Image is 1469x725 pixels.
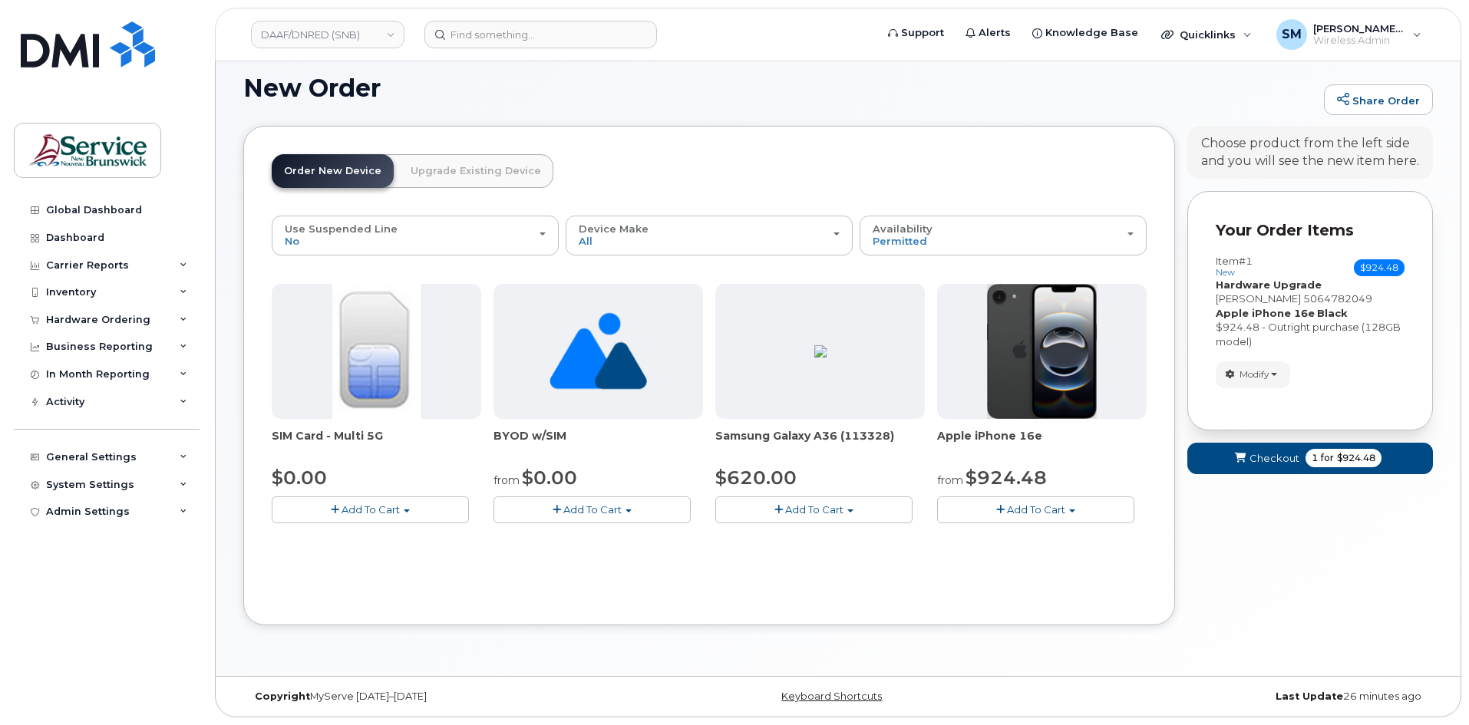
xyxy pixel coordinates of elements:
span: $620.00 [715,466,797,489]
input: Find something... [424,21,657,48]
button: Device Make All [566,216,853,255]
a: Keyboard Shortcuts [781,690,882,702]
p: Your Order Items [1216,219,1405,242]
button: Add To Cart [494,496,691,523]
div: Choose product from the left side and you will see the new item here. [1201,135,1419,170]
span: Permitted [873,235,927,247]
button: Checkout 1 for $924.48 [1187,443,1433,474]
span: Quicklinks [1180,28,1236,41]
div: $924.48 - Outright purchase (128GB model) [1216,320,1405,348]
a: Knowledge Base [1022,18,1149,48]
div: BYOD w/SIM [494,428,703,459]
strong: Last Update [1276,690,1343,702]
span: SM [1282,25,1302,44]
span: Wireless Admin [1313,35,1405,47]
button: Add To Cart [715,496,913,523]
strong: Black [1317,307,1348,319]
span: Add To Cart [342,503,400,516]
span: $0.00 [272,466,327,489]
a: Share Order [1324,84,1433,115]
span: #1 [1239,255,1253,267]
button: Use Suspended Line No [272,216,559,255]
span: Use Suspended Line [285,222,398,235]
div: Samsung Galaxy A36 (113328) [715,428,925,459]
h1: New Order [243,74,1316,101]
span: Add To Cart [785,503,843,516]
a: DAAF/DNRED (SNB) [251,21,404,48]
span: [PERSON_NAME] [1216,292,1301,305]
div: 26 minutes ago [1036,690,1433,703]
span: Support [901,25,944,41]
span: $924.48 [966,466,1047,489]
span: Checkout [1249,451,1299,466]
small: new [1216,267,1235,278]
img: no_image_found-2caef05468ed5679b831cfe6fc140e25e0c280774317ffc20a367ab7fd17291e.png [550,284,647,419]
small: from [937,473,963,487]
span: $924.48 [1337,451,1375,465]
span: Modify [1240,367,1269,381]
span: No [285,235,299,247]
img: iphone16e.png [987,284,1098,419]
a: Order New Device [272,154,394,188]
div: Slattery, Matthew (SNB) [1266,19,1432,50]
strong: Hardware Upgrade [1216,278,1322,291]
button: Add To Cart [937,496,1134,523]
span: $0.00 [522,466,577,489]
div: Apple iPhone 16e [937,428,1147,459]
small: from [494,473,520,487]
a: Support [877,18,955,48]
img: ED9FC9C2-4804-4D92-8A77-98887F1967E0.png [814,345,827,358]
span: Availability [873,222,933,235]
div: Quicklinks [1150,19,1263,50]
span: Knowledge Base [1045,25,1138,41]
span: All [579,235,593,247]
div: SIM Card - Multi 5G [272,428,481,459]
strong: Copyright [255,690,310,702]
span: $924.48 [1354,259,1405,276]
span: Alerts [979,25,1011,41]
h3: Item [1216,255,1253,278]
div: MyServe [DATE]–[DATE] [243,690,640,703]
img: 00D627D4-43E9-49B7-A367-2C99342E128C.jpg [332,284,420,419]
a: Upgrade Existing Device [398,154,553,188]
button: Availability Permitted [860,216,1147,255]
button: Add To Cart [272,496,469,523]
span: 5064782049 [1303,292,1372,305]
span: 1 [1312,451,1318,465]
button: Modify [1216,361,1290,388]
span: for [1318,451,1337,465]
span: Add To Cart [1007,503,1065,516]
span: [PERSON_NAME] (SNB) [1313,22,1405,35]
span: Add To Cart [563,503,622,516]
span: Device Make [579,222,649,235]
a: Alerts [955,18,1022,48]
strong: Apple iPhone 16e [1216,307,1315,319]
